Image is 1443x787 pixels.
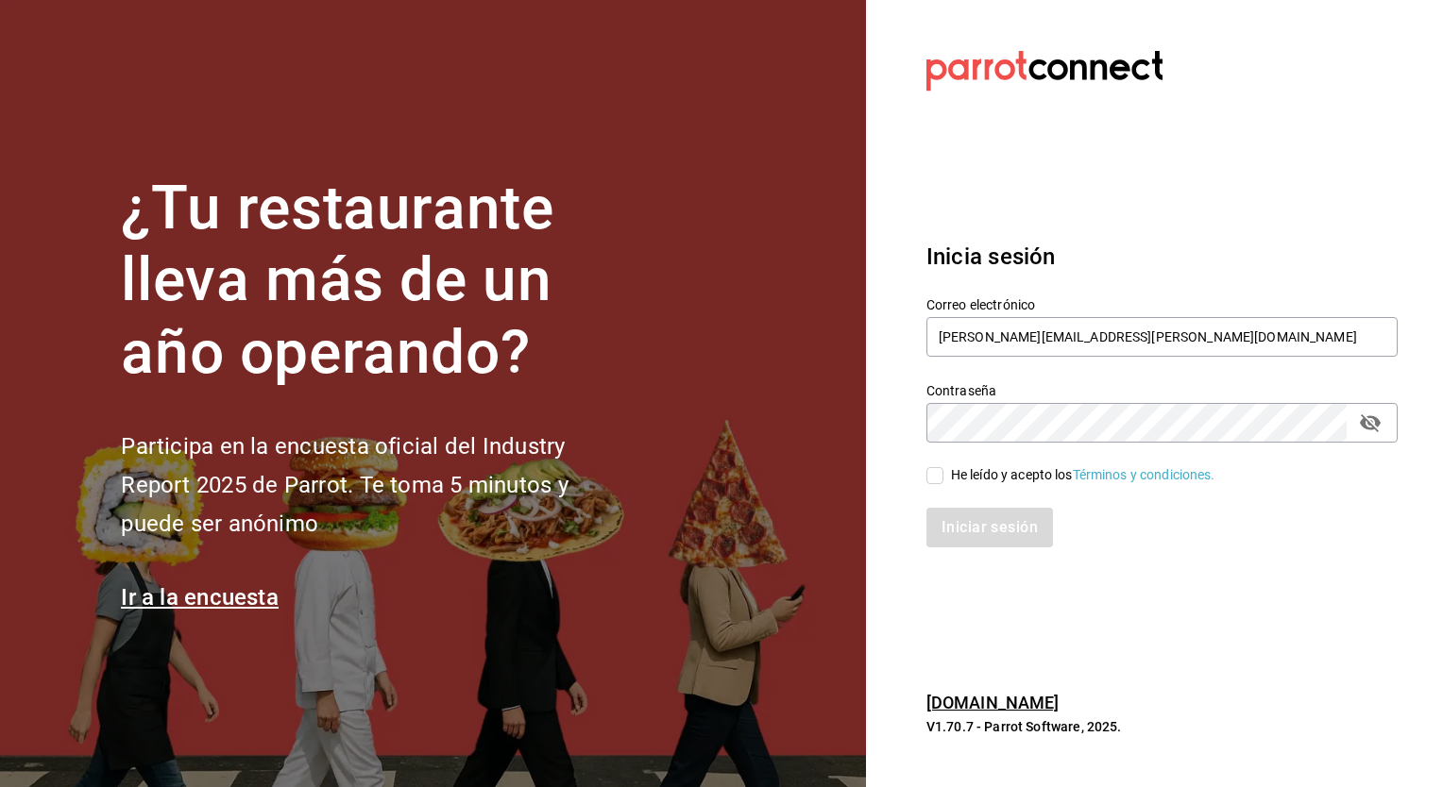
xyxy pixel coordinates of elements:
[121,427,631,543] h2: Participa en la encuesta oficial del Industry Report 2025 de Parrot. Te toma 5 minutos y puede se...
[121,173,631,390] h1: ¿Tu restaurante lleva más de un año operando?
[1354,407,1386,439] button: passwordField
[926,693,1060,712] a: [DOMAIN_NAME]
[926,297,1398,310] label: Correo electrónico
[1073,467,1215,482] a: Términos y condiciones.
[951,465,1215,485] div: He leído y acepto los
[926,717,1398,736] p: V1.70.7 - Parrot Software, 2025.
[121,584,279,611] a: Ir a la encuesta
[926,383,1398,396] label: Contraseña
[926,240,1398,274] h3: Inicia sesión
[926,317,1398,357] input: Ingresa tu correo electrónico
